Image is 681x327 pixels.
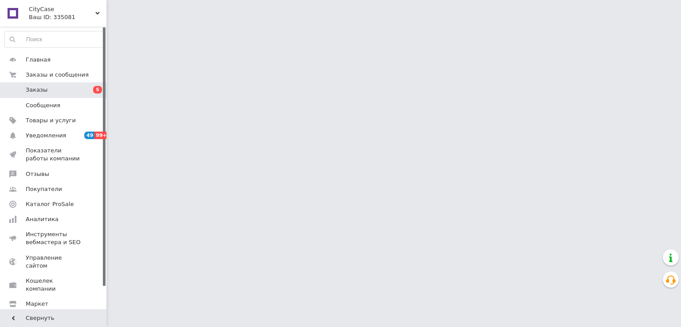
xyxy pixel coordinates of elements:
[26,147,82,163] span: Показатели работы компании
[26,132,66,140] span: Уведомления
[26,185,62,193] span: Покупатели
[29,5,95,13] span: CityCase
[26,101,60,109] span: Сообщения
[26,71,89,79] span: Заказы и сообщения
[26,170,49,178] span: Отзывы
[26,254,82,270] span: Управление сайтом
[26,300,48,308] span: Маркет
[26,277,82,293] span: Кошелек компании
[5,31,104,47] input: Поиск
[84,132,94,139] span: 49
[26,117,76,125] span: Товары и услуги
[93,86,102,93] span: 5
[94,132,109,139] span: 99+
[26,56,51,64] span: Главная
[26,200,74,208] span: Каталог ProSale
[26,86,47,94] span: Заказы
[26,215,59,223] span: Аналитика
[26,230,82,246] span: Инструменты вебмастера и SEO
[29,13,106,21] div: Ваш ID: 335081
